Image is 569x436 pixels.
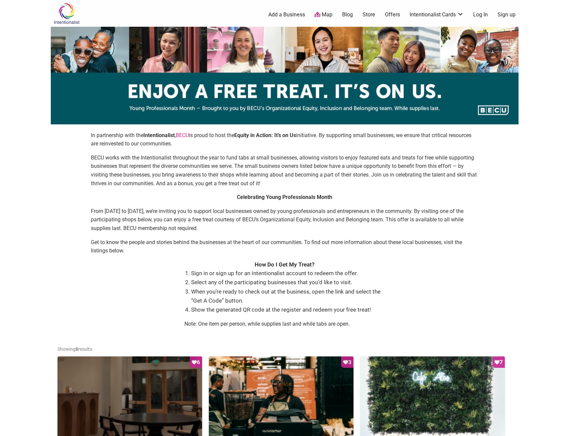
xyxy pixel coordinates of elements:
[191,287,385,305] li: When you’re ready to check out at the business, open the link and select the “Get A Code” button.
[363,11,375,18] a: Store
[473,11,488,18] a: Log In
[91,153,478,188] p: BECU works with the Intentionalist throughout the year to fund tabs at small businesses, allowing...
[191,278,385,287] li: Select any of the participating businesses that you’d like to visit.
[51,3,83,24] img: Intentionalist
[385,11,400,18] a: Offers
[255,261,314,268] strong: How Do I Get My Treat?
[191,269,385,278] li: Sign in or sign up for an Intentionalist account to redeem the offer.
[76,346,78,352] b: 8
[191,305,385,314] li: Show the generated QR code at the register and redeem your free treat!
[410,11,464,18] a: Intentionalist Cards
[143,132,175,138] strong: Intentionalist
[176,132,189,138] a: BECU
[314,11,332,19] a: Map
[51,27,519,124] img: sponsor logo
[234,132,296,138] strong: Equity in Action: It’s on Us
[497,11,516,18] a: Sign up
[237,194,332,200] strong: Celebrating Young Professionals Month
[342,11,353,18] a: Blog
[268,11,305,18] a: Add a Business
[57,346,92,352] span: Showing results
[184,320,385,328] p: Note: One item per person, while supplies last and while tabs are open.
[91,207,478,233] p: From [DATE] to [DATE], we’re inviting you to support local businesses owned by young professional...
[91,238,478,255] p: Get to know the people and stories behind the businesses at the heart of our communities. To find...
[91,131,478,148] p: In partnership with the , is proud to host the initiative. By supporting small businesses, we ens...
